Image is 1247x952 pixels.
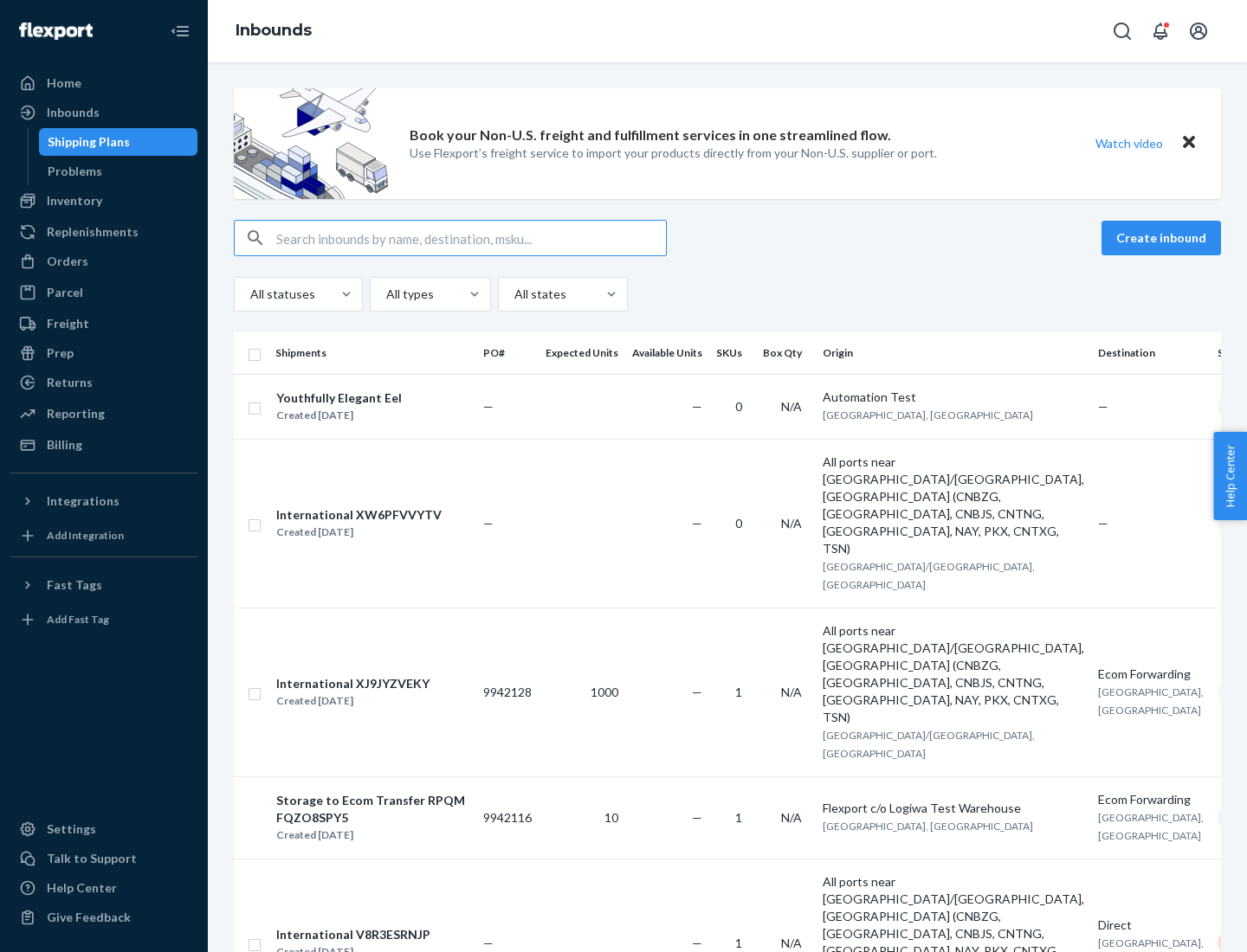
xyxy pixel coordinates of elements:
div: Home [47,74,81,92]
a: Parcel [10,279,197,306]
button: Open notifications [1143,14,1178,48]
div: All ports near [GEOGRAPHIC_DATA]/[GEOGRAPHIC_DATA], [GEOGRAPHIC_DATA] (CNBZG, [GEOGRAPHIC_DATA], ... [823,622,1084,726]
div: Settings [47,820,96,838]
div: Talk to Support [47,850,137,867]
a: Help Center [10,874,197,902]
a: Replenishments [10,218,197,246]
span: — [692,685,702,699]
th: Destination [1091,332,1211,374]
th: Origin [816,332,1091,374]
input: Search inbounds by name, destination, msku... [276,221,666,255]
button: Close [1178,131,1200,156]
input: All statuses [249,286,250,303]
span: [GEOGRAPHIC_DATA], [GEOGRAPHIC_DATA] [1098,811,1204,842]
th: SKUs [709,332,756,374]
div: Created [DATE] [276,827,468,844]
div: Problems [48,163,102,180]
th: PO# [476,332,539,374]
p: Book your Non-U.S. freight and fulfillment services in one streamlined flow. [410,125,891,145]
div: Returns [47,374,93,391]
span: — [1098,516,1108,531]
div: Reporting [47,405,105,422]
span: 1 [735,685,742,699]
div: International XW6PFVVYTV [276,506,442,524]
span: — [692,399,702,414]
div: International XJ9JYZVEKY [276,675,430,692]
th: Available Units [625,332,709,374]
span: — [692,810,702,825]
span: 1 [735,810,742,825]
div: Freight [47,315,89,332]
div: Fast Tags [47,576,102,594]
span: [GEOGRAPHIC_DATA], [GEOGRAPHIC_DATA] [823,408,1033,421]
span: N/A [781,810,802,825]
th: Shipments [268,332,476,374]
a: Returns [10,369,197,396]
span: N/A [781,516,802,531]
div: Give Feedback [47,909,131,926]
div: Help Center [47,879,117,897]
a: Add Fast Tag [10,606,197,634]
input: All states [513,286,514,303]
div: Integrations [47,492,120,510]
span: N/A [781,936,802,950]
a: Add Integration [10,522,197,550]
span: [GEOGRAPHIC_DATA], [GEOGRAPHIC_DATA] [1098,685,1204,717]
div: Inbounds [47,104,100,121]
div: All ports near [GEOGRAPHIC_DATA]/[GEOGRAPHIC_DATA], [GEOGRAPHIC_DATA] (CNBZG, [GEOGRAPHIC_DATA], ... [823,453,1084,557]
div: Replenishments [47,223,139,241]
span: [GEOGRAPHIC_DATA], [GEOGRAPHIC_DATA] [823,820,1033,833]
div: Youthfully Elegant Eel [276,389,402,407]
ol: breadcrumbs [222,6,326,56]
button: Fast Tags [10,571,197,599]
th: Box Qty [756,332,816,374]
div: Created [DATE] [276,407,402,424]
div: Created [DATE] [276,692,430,710]
span: 0 [735,399,742,414]
span: 1000 [591,685,618,699]
div: Ecom Forwarding [1098,791,1204,808]
span: — [692,936,702,950]
a: Billing [10,431,197,459]
div: Add Fast Tag [47,612,109,627]
span: [GEOGRAPHIC_DATA]/[GEOGRAPHIC_DATA], [GEOGRAPHIC_DATA] [823,729,1035,760]
button: Open account menu [1181,14,1216,48]
div: Add Integration [47,528,124,543]
span: — [692,516,702,531]
span: 1 [735,936,742,950]
span: 0 [735,516,742,531]
div: Ecom Forwarding [1098,666,1204,683]
span: 10 [604,810,618,825]
td: 9942116 [476,776,539,859]
div: Prep [47,344,74,362]
a: Inbounds [236,21,312,40]
div: Inventory [47,192,102,209]
div: Billing [47,436,82,453]
button: Give Feedback [10,904,197,931]
input: All types [384,286,386,303]
a: Settings [10,815,197,843]
button: Close Navigation [163,14,197,48]
span: N/A [781,685,802,699]
button: Create inbound [1102,221,1221,255]
a: Talk to Support [10,845,197,872]
span: N/A [781,399,802,414]
button: Help Center [1213,432,1247,520]
button: Open Search Box [1105,14,1140,48]
a: Inventory [10,187,197,215]
span: — [1098,399,1108,414]
button: Watch video [1084,131,1174,156]
div: Created [DATE] [276,524,442,541]
div: Storage to Ecom Transfer RPQMFQZO8SPY5 [276,792,468,827]
td: 9942128 [476,608,539,776]
span: — [483,936,494,950]
a: Home [10,69,197,97]
div: Shipping Plans [48,133,130,151]
a: Shipping Plans [39,128,198,156]
button: Integrations [10,487,197,515]
a: Reporting [10,400,197,428]
span: — [483,516,494,531]
span: [GEOGRAPHIC_DATA]/[GEOGRAPHIC_DATA], [GEOGRAPHIC_DATA] [823,560,1035,591]
div: Automation Test [823,389,1084,406]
